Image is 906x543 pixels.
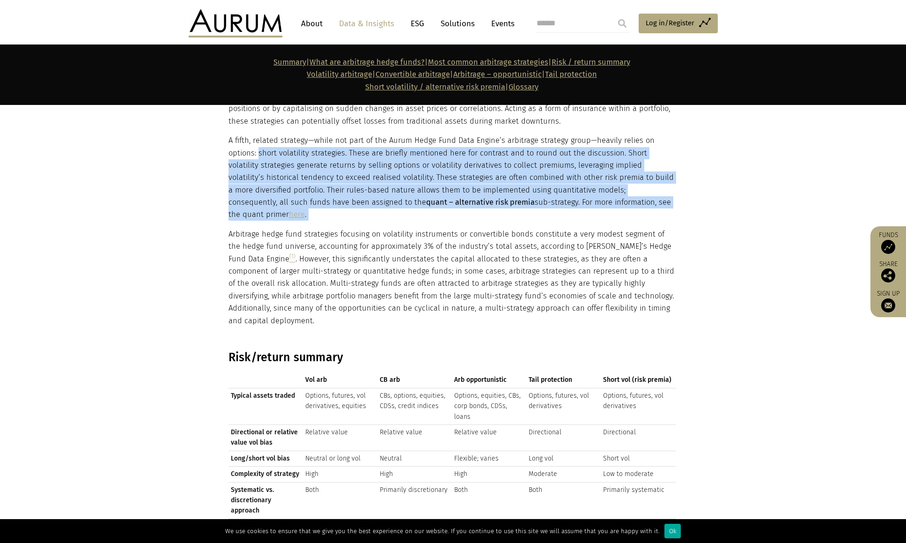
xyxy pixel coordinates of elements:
sup: (1) [289,253,295,260]
a: Events [486,15,515,32]
a: Convertible arbitrage [376,70,450,79]
td: Moderate [526,467,601,482]
td: Systematic vs. discretionary approach [228,482,303,519]
a: About [296,15,327,32]
a: Solutions [436,15,479,32]
img: Sign up to our newsletter [881,298,895,312]
td: Primarily discretionary [377,482,452,519]
a: Glossary [508,82,538,91]
div: Share [875,261,901,283]
a: Most common arbitrage strategies [428,58,548,67]
div: Ok [664,524,681,538]
strong: | | | [273,58,552,67]
td: Both [303,482,377,519]
span: Log in/Register [646,17,694,29]
td: Options, futures, vol derivatives [526,388,601,424]
h3: Risk/return summary [228,350,676,364]
a: (1) [289,254,295,263]
td: High [303,467,377,482]
a: Risk / return summary [552,58,630,67]
td: Neutral [377,451,452,466]
td: CBs, options, equities, CDSs, credit indices [377,388,452,424]
a: Data & Insights [334,15,399,32]
a: ESG [406,15,429,32]
td: Options, futures, vol derivatives, equities [303,388,377,424]
td: Neutral or long vol [303,451,377,466]
a: Volatility arbitrage [307,70,372,79]
span: Short vol (risk premia) [603,375,673,385]
span: CB arb [380,375,449,385]
p: Arbitrage hedge fund strategies focusing on volatility instruments or convertible bonds constitut... [228,228,676,327]
td: High [377,467,452,482]
td: Long/short vol bias [228,451,303,466]
a: Summary [273,58,306,67]
td: Directional [601,425,675,451]
input: Submit [613,14,632,33]
img: Access Funds [881,240,895,254]
td: Low to moderate [601,467,675,482]
td: Relative value [303,425,377,451]
img: Share this post [881,268,895,283]
td: Relative value [377,425,452,451]
span: | [365,82,538,91]
td: Directional or relative value vol bias [228,425,303,451]
span: Arb opportunistic [454,375,524,385]
td: Both [452,482,526,519]
td: Both [526,482,601,519]
td: Options, futures, vol derivatives [601,388,675,424]
span: Tail protection [529,375,598,385]
a: Tail protection [545,70,597,79]
a: here [289,210,305,219]
td: Long vol [526,451,601,466]
strong: quant – alternative risk premia [426,198,535,207]
td: High [452,467,526,482]
td: Typical assets traded [228,388,303,424]
a: Log in/Register [639,14,718,33]
td: Options, equities, CBs, corp bonds, CDSs, loans [452,388,526,424]
td: Directional [526,425,601,451]
td: Relative value [452,425,526,451]
p: A fifth, related strategy—while not part of the Aurum Hedge Fund Data Engine’s arbitrage strategy... [228,134,676,221]
a: Short volatility / alternative risk premia [365,82,505,91]
a: Arbitrage – opportunistic [453,70,542,79]
a: Funds [875,231,901,254]
a: What are arbitrage hedge funds? [309,58,425,67]
td: Flexible; varies [452,451,526,466]
td: Complexity of strategy [228,467,303,482]
strong: | | | [307,70,545,79]
img: Aurum [189,9,282,37]
td: Primarily systematic [601,482,675,519]
a: Sign up [875,290,901,312]
td: Short vol [601,451,675,466]
span: Vol arb [305,375,375,385]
